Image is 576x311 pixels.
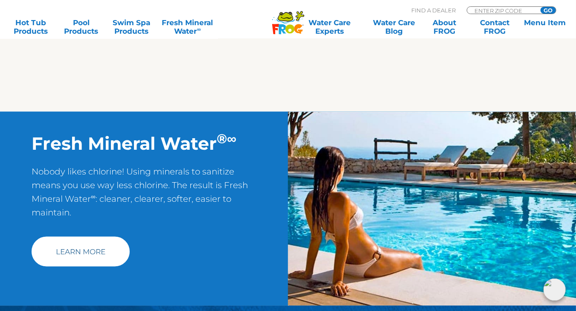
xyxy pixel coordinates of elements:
[472,18,517,35] a: ContactFROG
[422,18,467,35] a: AboutFROG
[32,237,130,267] a: Learn More
[197,26,201,32] sup: ∞
[32,165,253,228] p: Nobody likes chlorine! Using minerals to sanitize means you use way less chlorine. The result is ...
[9,18,53,35] a: Hot TubProducts
[227,131,236,147] sup: ∞
[160,18,215,35] a: Fresh MineralWater∞
[541,7,556,14] input: GO
[294,18,366,35] a: Water CareExperts
[372,18,416,35] a: Water CareBlog
[411,6,456,14] p: Find A Dealer
[59,18,104,35] a: PoolProducts
[91,193,96,201] sup: ∞
[109,18,154,35] a: Swim SpaProducts
[32,133,253,154] h2: Fresh Mineral Water
[544,279,566,301] img: openIcon
[523,18,567,35] a: Menu Item
[474,7,531,14] input: Zip Code Form
[217,131,227,147] sup: ®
